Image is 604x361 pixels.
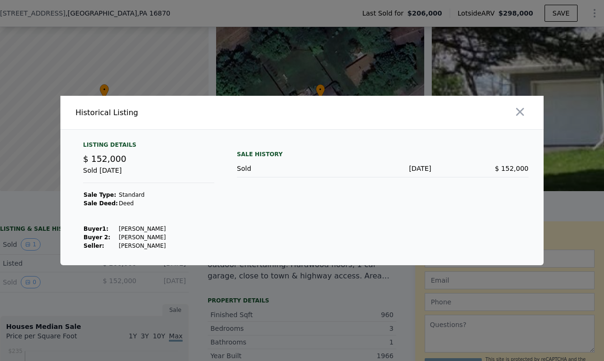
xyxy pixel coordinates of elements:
div: Sale History [237,149,528,160]
strong: Seller : [84,243,104,249]
div: Listing Details [83,141,214,152]
div: Historical Listing [75,107,298,118]
td: [PERSON_NAME] [118,233,167,242]
td: Standard [118,191,167,199]
strong: Buyer 2: [84,234,110,241]
div: Sold [DATE] [83,166,214,183]
div: Sold [237,164,334,173]
strong: Buyer 1 : [84,226,109,232]
strong: Sale Deed: [84,200,118,207]
td: [PERSON_NAME] [118,225,167,233]
div: [DATE] [334,164,431,173]
td: Deed [118,199,167,208]
strong: Sale Type: [84,192,116,198]
span: $ 152,000 [83,154,126,164]
span: $ 152,000 [495,165,528,172]
td: [PERSON_NAME] [118,242,167,250]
